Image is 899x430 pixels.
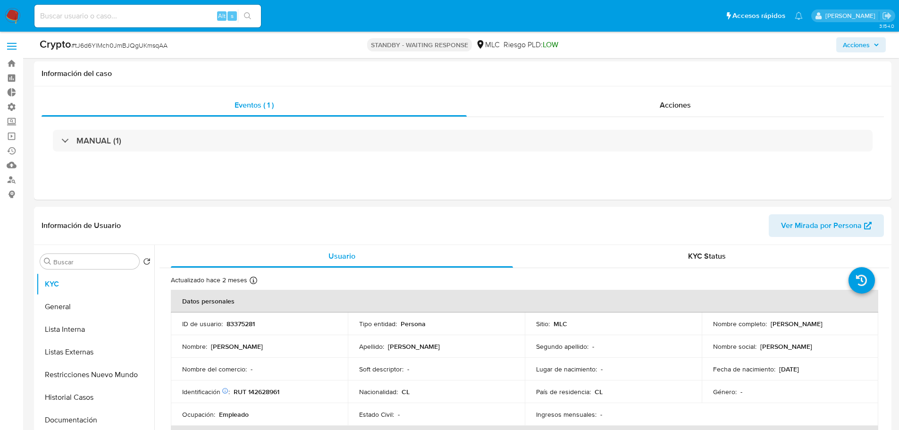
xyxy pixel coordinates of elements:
[401,320,426,328] p: Persona
[42,69,884,78] h1: Información del caso
[554,320,567,328] p: MLC
[388,342,440,351] p: [PERSON_NAME]
[367,38,472,51] p: STANDBY - WAITING RESPONSE
[227,320,255,328] p: 83375281
[536,388,591,396] p: País de residencia :
[536,320,550,328] p: Sitio :
[76,135,121,146] h3: MANUAL (1)
[231,11,234,20] span: s
[543,39,558,50] span: LOW
[660,100,691,110] span: Acciones
[251,365,252,373] p: -
[781,214,862,237] span: Ver Mirada por Persona
[836,37,886,52] button: Acciones
[740,388,742,396] p: -
[359,388,398,396] p: Nacionalidad :
[795,12,803,20] a: Notificaciones
[779,365,799,373] p: [DATE]
[71,41,168,50] span: # tJ6d6YlMch0JmBJQgUKmsqAA
[171,276,247,285] p: Actualizado hace 2 meses
[34,10,261,22] input: Buscar usuario o caso...
[601,365,603,373] p: -
[359,410,394,419] p: Estado Civil :
[211,342,263,351] p: [PERSON_NAME]
[600,410,602,419] p: -
[595,388,603,396] p: CL
[219,410,249,419] p: Empleado
[688,251,726,261] span: KYC Status
[713,365,775,373] p: Fecha de nacimiento :
[36,273,154,295] button: KYC
[536,365,597,373] p: Lugar de nacimiento :
[143,258,151,268] button: Volver al orden por defecto
[882,11,892,21] a: Salir
[234,388,279,396] p: RUT 142628961
[769,214,884,237] button: Ver Mirada por Persona
[235,100,274,110] span: Eventos ( 1 )
[732,11,785,21] span: Accesos rápidos
[36,318,154,341] button: Lista Interna
[182,388,230,396] p: Identificación :
[407,365,409,373] p: -
[504,40,558,50] span: Riesgo PLD:
[359,320,397,328] p: Tipo entidad :
[36,386,154,409] button: Historial Casos
[592,342,594,351] p: -
[53,258,135,266] input: Buscar
[713,342,756,351] p: Nombre social :
[359,342,384,351] p: Apellido :
[713,388,737,396] p: Género :
[843,37,870,52] span: Acciones
[476,40,500,50] div: MLC
[536,342,588,351] p: Segundo apellido :
[713,320,767,328] p: Nombre completo :
[760,342,812,351] p: [PERSON_NAME]
[328,251,355,261] span: Usuario
[182,320,223,328] p: ID de usuario :
[182,365,247,373] p: Nombre del comercio :
[171,290,878,312] th: Datos personales
[182,410,215,419] p: Ocupación :
[36,363,154,386] button: Restricciones Nuevo Mundo
[182,342,207,351] p: Nombre :
[44,258,51,265] button: Buscar
[36,341,154,363] button: Listas Externas
[238,9,257,23] button: search-icon
[402,388,410,396] p: CL
[36,295,154,318] button: General
[42,221,121,230] h1: Información de Usuario
[536,410,597,419] p: Ingresos mensuales :
[53,130,873,152] div: MANUAL (1)
[218,11,226,20] span: Alt
[771,320,823,328] p: [PERSON_NAME]
[359,365,403,373] p: Soft descriptor :
[40,36,71,51] b: Crypto
[825,11,879,20] p: nicolas.tyrkiel@mercadolibre.com
[398,410,400,419] p: -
